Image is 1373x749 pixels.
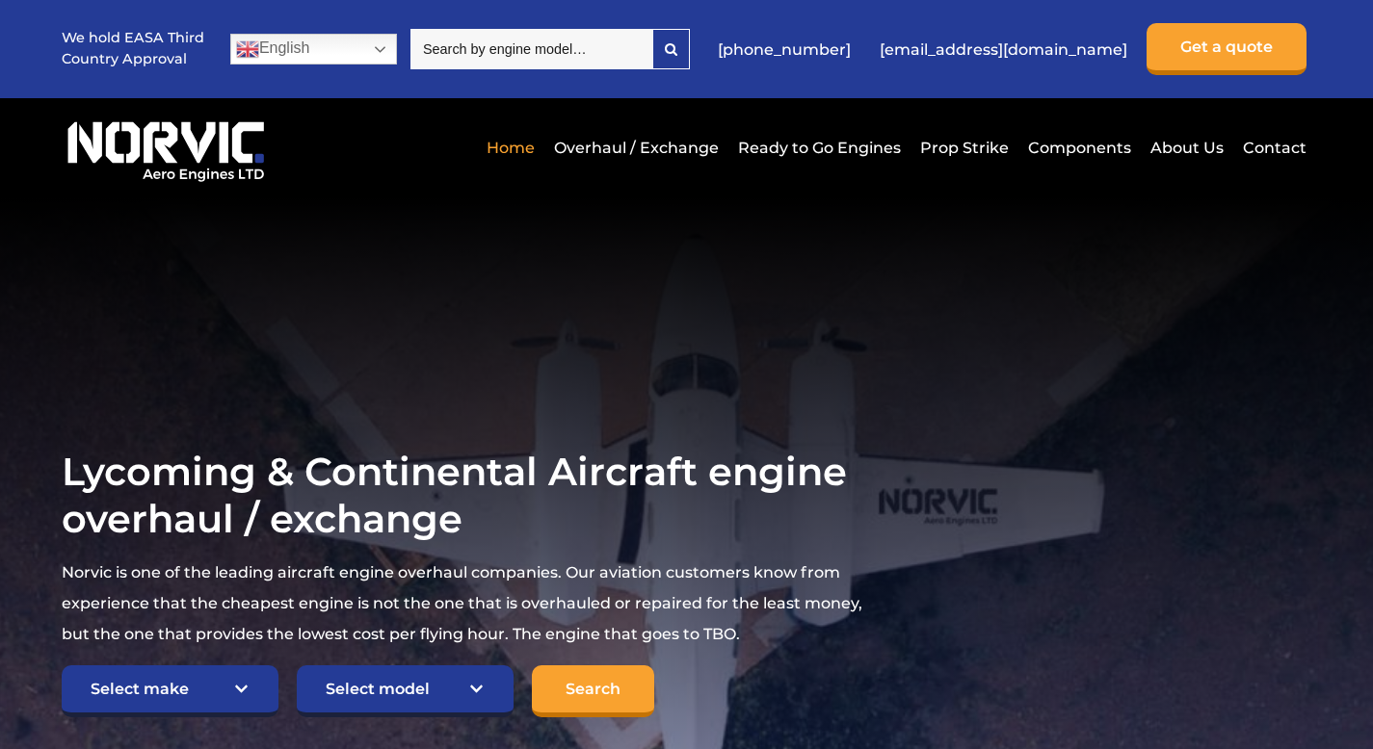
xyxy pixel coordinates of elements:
h1: Lycoming & Continental Aircraft engine overhaul / exchange [62,448,874,542]
a: [PHONE_NUMBER] [708,26,860,73]
p: Norvic is one of the leading aircraft engine overhaul companies. Our aviation customers know from... [62,557,874,650]
a: Contact [1238,124,1307,171]
a: [EMAIL_ADDRESS][DOMAIN_NAME] [870,26,1137,73]
a: Components [1023,124,1136,171]
a: English [230,34,397,65]
a: Overhaul / Exchange [549,124,724,171]
img: en [236,38,259,61]
img: Norvic Aero Engines logo [62,113,270,183]
input: Search [532,665,654,717]
a: About Us [1146,124,1228,171]
input: Search by engine model… [410,29,652,69]
a: Get a quote [1147,23,1307,75]
a: Home [482,124,540,171]
a: Prop Strike [915,124,1014,171]
a: Ready to Go Engines [733,124,906,171]
p: We hold EASA Third Country Approval [62,28,206,69]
